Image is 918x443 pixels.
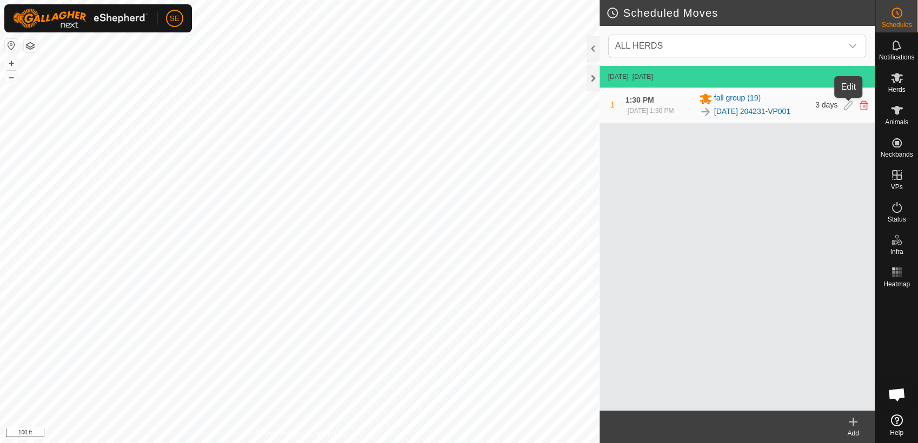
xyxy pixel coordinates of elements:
[628,107,674,115] span: [DATE] 1:30 PM
[831,428,875,438] div: Add
[879,54,914,61] span: Notifications
[875,410,918,440] a: Help
[628,73,653,80] span: - [DATE]
[13,9,148,28] img: Gallagher Logo
[885,119,908,125] span: Animals
[606,6,875,19] h2: Scheduled Moves
[714,106,790,117] a: [DATE] 204231-VP001
[5,57,18,70] button: +
[887,216,906,223] span: Status
[881,22,912,28] span: Schedules
[608,73,629,80] span: [DATE]
[888,86,905,93] span: Herds
[610,100,615,109] span: 1
[699,105,712,118] img: To
[881,378,913,411] div: Open chat
[310,429,342,439] a: Contact Us
[714,92,761,105] span: fall group (19)
[5,39,18,52] button: Reset Map
[890,429,903,436] span: Help
[815,100,837,109] span: 3 days
[626,96,654,104] span: 1:30 PM
[257,429,297,439] a: Privacy Policy
[626,106,674,116] div: -
[890,249,903,255] span: Infra
[890,184,902,190] span: VPs
[170,13,180,24] span: SE
[883,281,910,287] span: Heatmap
[842,35,863,57] div: dropdown trigger
[611,35,842,57] span: ALL HERDS
[5,71,18,84] button: –
[880,151,913,158] span: Neckbands
[24,39,37,52] button: Map Layers
[615,41,663,50] span: ALL HERDS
